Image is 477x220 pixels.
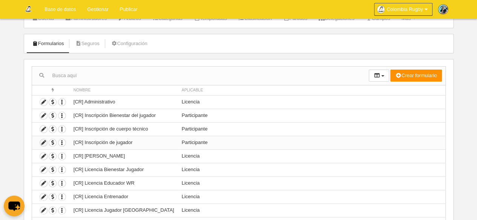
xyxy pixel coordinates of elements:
span: Colombia Rugby [387,6,423,13]
span: Aplicable [182,88,203,92]
td: [CR] Inscripción de cuerpo técnico [70,122,178,136]
a: Seguros [71,38,104,49]
a: Colombia Rugby [374,3,432,16]
td: [CR] [PERSON_NAME] [70,149,178,163]
button: chat-button [4,196,25,216]
td: Licencia [178,176,445,190]
td: Licencia [178,163,445,176]
td: [CR] Licencia Educador WR [70,176,178,190]
td: Licencia [178,149,445,163]
td: Licencia [178,190,445,203]
input: Busca aquí [32,70,369,81]
span: Más [401,15,411,21]
td: [CR] Licencia Entrenador [70,190,178,203]
a: Configuración [107,38,151,49]
td: [CR] Inscripción de jugador [70,136,178,149]
img: Colombia Rugby [24,5,33,14]
td: Participante [178,109,445,122]
span: Nombre [74,88,91,92]
td: Licencia [178,203,445,217]
td: Licencia [178,95,445,109]
td: [CR] Administrativo [70,95,178,109]
td: [CR] Inscripción Bienestar del jugador [70,109,178,122]
img: Oanpu9v8aySI.30x30.jpg [377,6,385,13]
button: Crear formulario [390,70,442,82]
td: Participante [178,136,445,149]
td: [CR] Licencia Bienestar Jugador [70,163,178,176]
td: Participante [178,122,445,136]
img: PaoBqShlDZri.30x30.jpg [438,5,448,14]
a: Formularios [28,38,68,49]
td: [CR] Licencia Jugador [GEOGRAPHIC_DATA] [70,203,178,217]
